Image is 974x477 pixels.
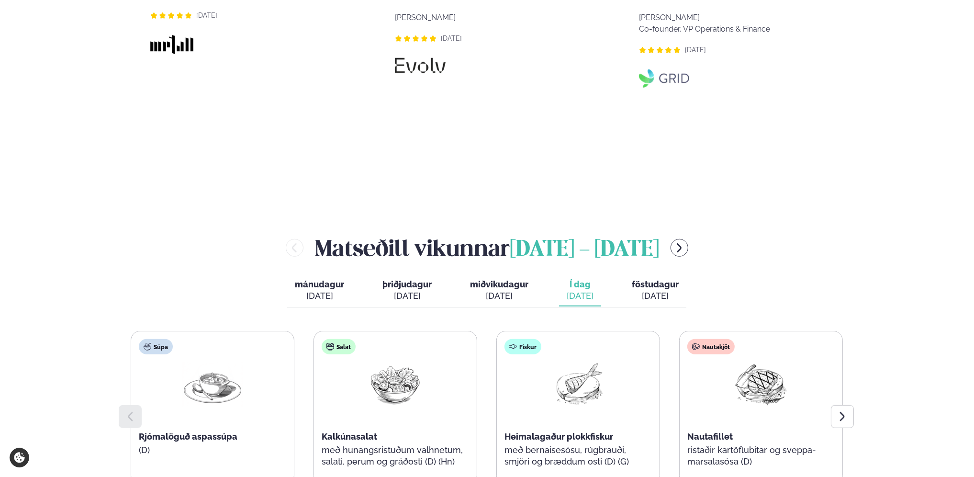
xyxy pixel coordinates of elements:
[382,290,432,302] div: [DATE]
[692,343,700,351] img: beef.svg
[196,11,217,19] span: [DATE]
[322,432,377,442] span: Kalkúnasalat
[632,290,679,302] div: [DATE]
[144,343,151,351] img: soup.svg
[470,279,528,289] span: miðvikudagur
[150,35,193,54] img: image alt
[624,275,686,307] button: föstudagur [DATE]
[295,279,344,289] span: mánudagur
[559,275,601,307] button: Í dag [DATE]
[639,69,689,88] img: image alt
[395,58,446,73] img: image alt
[567,290,593,302] div: [DATE]
[548,362,609,406] img: Fish.png
[441,34,462,42] span: [DATE]
[287,275,352,307] button: mánudagur [DATE]
[510,239,659,261] span: [DATE] - [DATE]
[322,444,469,467] p: með hunangsristuðum valhnetum, salati, perum og gráðosti (D) (Hn)
[365,362,426,406] img: Salad.png
[139,339,173,354] div: Súpa
[462,275,536,307] button: miðvikudagur [DATE]
[326,343,334,351] img: salad.svg
[395,13,456,22] span: [PERSON_NAME]
[286,239,303,257] button: menu-btn-left
[687,444,835,467] p: ristaðir kartöflubitar og sveppa- marsalasósa (D)
[504,339,541,354] div: Fiskur
[10,448,29,467] a: Cookie settings
[730,362,792,406] img: Beef-Meat.png
[504,444,652,467] p: með bernaisesósu, rúgbrauði, smjöri og bræddum osti (D) (G)
[382,279,432,289] span: þriðjudagur
[375,275,439,307] button: þriðjudagur [DATE]
[567,279,593,290] span: Í dag
[504,432,613,442] span: Heimalagaður plokkfiskur
[671,239,688,257] button: menu-btn-right
[139,432,237,442] span: Rjómalöguð aspassúpa
[509,343,517,351] img: fish.svg
[295,290,344,302] div: [DATE]
[315,232,659,263] h2: Matseðill vikunnar
[322,339,356,354] div: Salat
[470,290,528,302] div: [DATE]
[687,432,733,442] span: Nautafillet
[632,279,679,289] span: föstudagur
[687,339,735,354] div: Nautakjöt
[685,46,706,54] span: [DATE]
[182,362,243,407] img: Soup.png
[139,444,286,456] p: (D)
